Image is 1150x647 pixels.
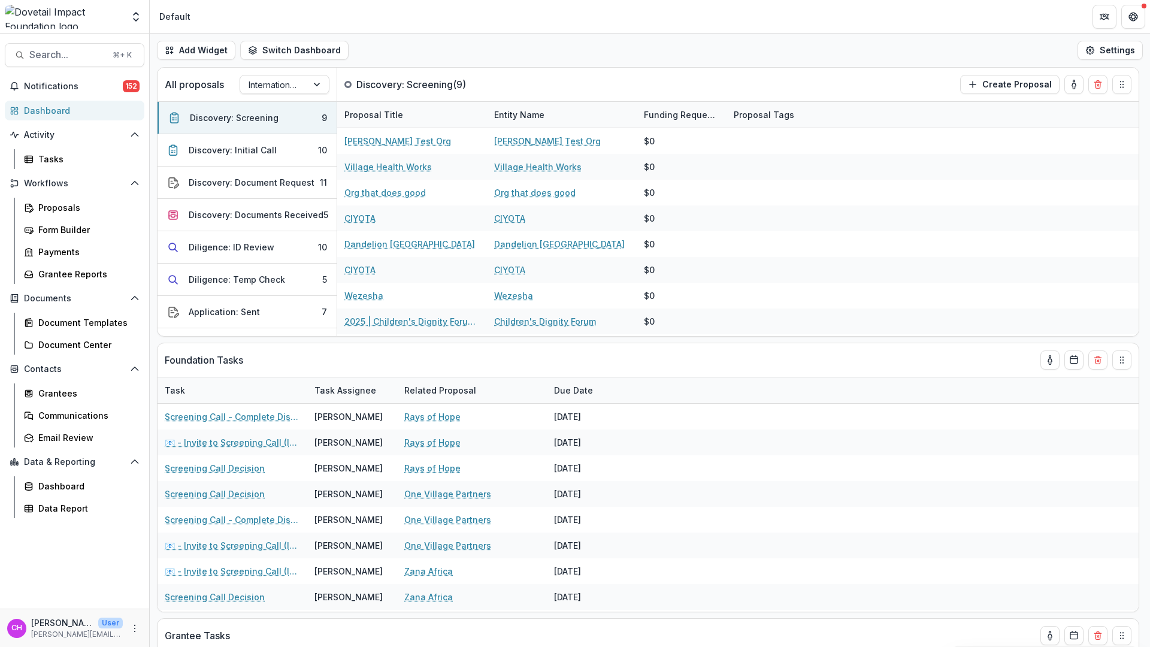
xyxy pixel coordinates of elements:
[547,507,637,533] div: [DATE]
[128,5,144,29] button: Open entity switcher
[337,102,487,128] div: Proposal Title
[24,130,125,140] span: Activity
[158,167,337,199] button: Discovery: Document Request11
[547,430,637,455] div: [DATE]
[1088,350,1107,370] button: Delete card
[165,462,265,474] a: Screening Call Decision
[158,377,307,403] div: Task
[397,384,483,397] div: Related Proposal
[19,406,144,425] a: Communications
[404,591,453,603] a: Zana Africa
[344,161,432,173] a: Village Health Works
[344,238,475,250] a: Dandelion [GEOGRAPHIC_DATA]
[322,306,327,318] div: 7
[404,513,491,526] a: One Village Partners
[38,201,135,214] div: Proposals
[494,186,576,199] a: Org that does good
[31,629,123,640] p: [PERSON_NAME][EMAIL_ADDRESS][DOMAIN_NAME]
[24,294,125,304] span: Documents
[547,404,637,430] div: [DATE]
[19,149,144,169] a: Tasks
[547,584,637,610] div: [DATE]
[644,264,655,276] div: $0
[727,102,876,128] div: Proposal Tags
[19,220,144,240] a: Form Builder
[38,480,135,492] div: Dashboard
[494,264,525,276] a: CIYOTA
[165,77,224,92] p: All proposals
[344,212,376,225] a: CIYOTA
[38,268,135,280] div: Grantee Reports
[404,436,461,449] a: Rays of Hope
[24,179,125,189] span: Workflows
[404,565,453,578] a: Zana Africa
[487,102,637,128] div: Entity Name
[960,75,1060,94] button: Create Proposal
[314,539,383,552] div: [PERSON_NAME]
[547,558,637,584] div: [DATE]
[19,313,144,332] a: Document Templates
[494,315,596,328] a: Children's Dignity Forum
[320,176,327,189] div: 11
[344,264,376,276] a: CIYOTA
[158,384,192,397] div: Task
[494,289,533,302] a: Wezesha
[1064,75,1084,94] button: toggle-assigned-to-me
[1088,626,1107,645] button: Delete card
[637,102,727,128] div: Funding Requested
[240,41,349,60] button: Switch Dashboard
[344,186,426,199] a: Org that does good
[322,273,327,286] div: 5
[344,135,451,147] a: [PERSON_NAME] Test Org
[404,488,491,500] a: One Village Partners
[24,104,135,117] div: Dashboard
[158,231,337,264] button: Diligence: ID Review10
[19,264,144,284] a: Grantee Reports
[1112,626,1131,645] button: Drag
[158,264,337,296] button: Diligence: Temp Check5
[38,431,135,444] div: Email Review
[24,457,125,467] span: Data & Reporting
[165,628,230,643] p: Grantee Tasks
[5,174,144,193] button: Open Workflows
[307,384,383,397] div: Task Assignee
[494,135,601,147] a: [PERSON_NAME] Test Org
[397,377,547,403] div: Related Proposal
[38,223,135,236] div: Form Builder
[314,488,383,500] div: [PERSON_NAME]
[344,289,383,302] a: Wezesha
[5,77,144,96] button: Notifications152
[307,377,397,403] div: Task Assignee
[318,144,327,156] div: 10
[1064,350,1084,370] button: Calendar
[1040,626,1060,645] button: toggle-assigned-to-me
[38,409,135,422] div: Communications
[318,241,327,253] div: 10
[322,111,327,124] div: 9
[5,125,144,144] button: Open Activity
[494,161,582,173] a: Village Health Works
[5,359,144,379] button: Open Contacts
[158,296,337,328] button: Application: Sent7
[123,80,140,92] span: 152
[189,144,277,156] div: Discovery: Initial Call
[158,102,337,134] button: Discovery: Screening9
[128,621,142,636] button: More
[189,208,323,221] div: Discovery: Documents Received
[165,591,265,603] a: Screening Call Decision
[5,5,123,29] img: Dovetail Impact Foundation logo
[165,539,300,552] a: 📧 - Invite to Screening Call (Int'l)
[314,513,383,526] div: [PERSON_NAME]
[38,387,135,400] div: Grantees
[38,502,135,515] div: Data Report
[404,539,491,552] a: One Village Partners
[494,238,625,250] a: Dandelion [GEOGRAPHIC_DATA]
[644,135,655,147] div: $0
[1121,5,1145,29] button: Get Help
[644,161,655,173] div: $0
[189,273,285,286] div: Diligence: Temp Check
[337,108,410,121] div: Proposal Title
